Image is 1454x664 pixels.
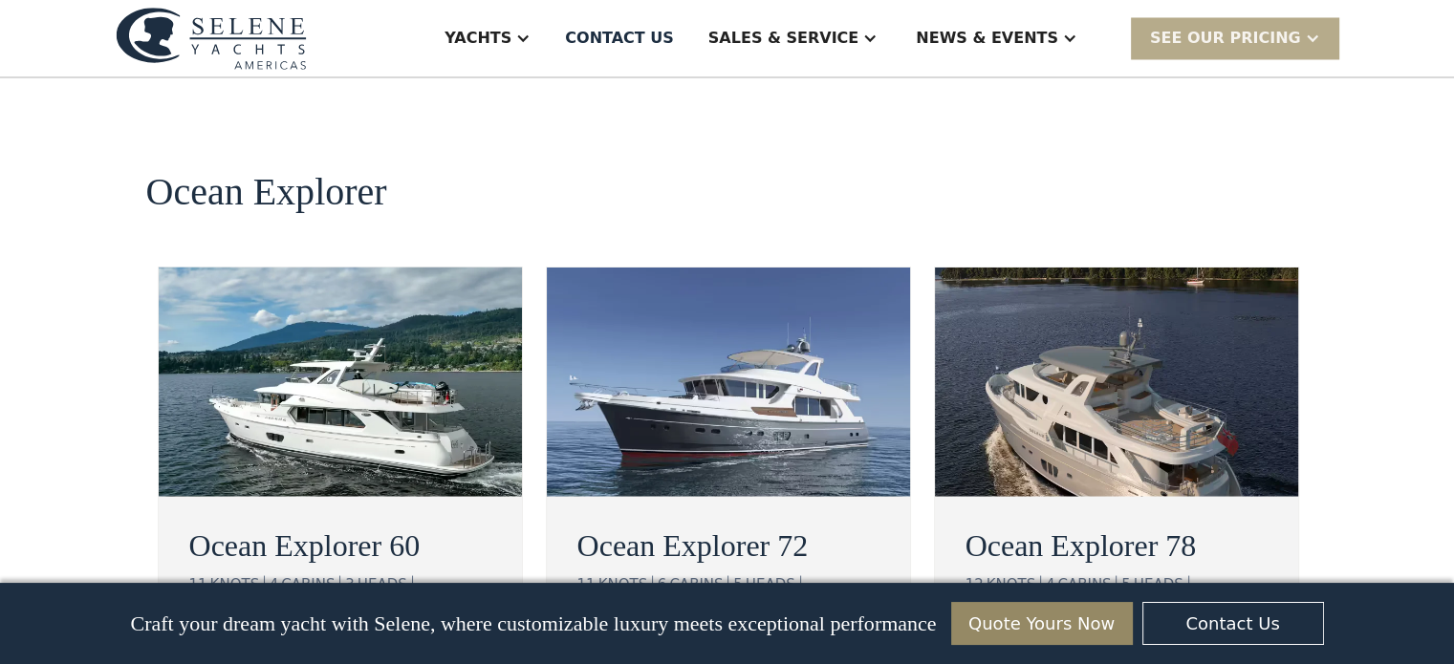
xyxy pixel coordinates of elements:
[345,575,355,592] div: 3
[987,575,1041,592] div: KNOTS
[116,7,307,69] img: logo
[146,170,387,212] h2: Ocean Explorer
[669,575,728,592] div: CABINS
[281,575,340,592] div: CABINS
[1134,575,1189,592] div: HEADS
[1150,27,1301,50] div: SEE Our Pricing
[1057,575,1117,592] div: CABINS
[916,27,1058,50] div: News & EVENTS
[1131,17,1339,58] div: SEE Our Pricing
[159,267,522,496] img: ocean going trawler
[189,575,207,592] div: 11
[951,602,1133,645] a: Quote Yours Now
[130,611,936,636] p: Craft your dream yacht with Selene, where customizable luxury meets exceptional performance
[658,575,667,592] div: 6
[1121,575,1131,592] div: 5
[565,27,674,50] div: Contact US
[966,522,1268,568] a: Ocean Explorer 78
[966,575,984,592] div: 12
[1142,602,1324,645] a: Contact Us
[935,267,1298,496] img: ocean going trawler
[708,27,858,50] div: Sales & Service
[577,522,879,568] a: Ocean Explorer 72
[598,575,653,592] div: KNOTS
[746,575,801,592] div: HEADS
[547,267,910,496] img: ocean going trawler
[358,575,413,592] div: HEADS
[210,575,265,592] div: KNOTS
[577,575,596,592] div: 11
[445,27,511,50] div: Yachts
[270,575,279,592] div: 4
[733,575,743,592] div: 5
[1046,575,1055,592] div: 4
[189,522,491,568] a: Ocean Explorer 60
